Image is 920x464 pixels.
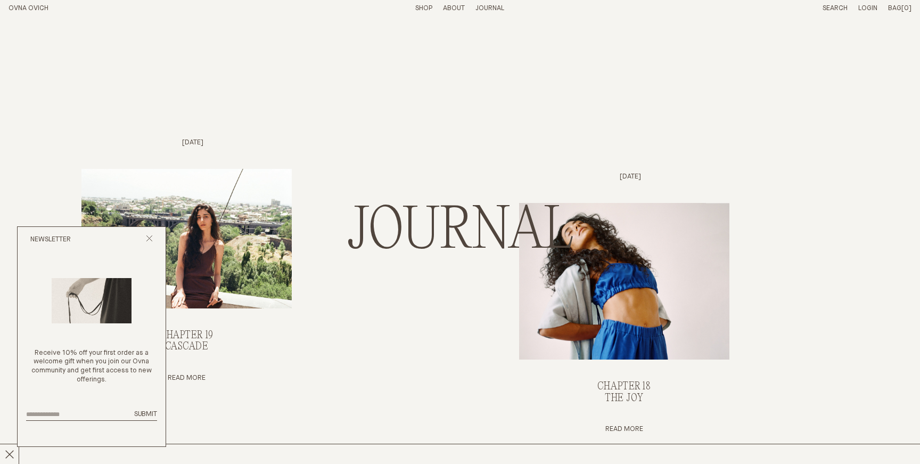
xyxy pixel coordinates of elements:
h2: Journal [347,200,573,264]
button: Submit [134,410,157,419]
a: Login [858,5,877,12]
a: Chapter 18, The Joy [605,425,643,434]
h3: Chapter 19 Cascade [160,330,213,353]
a: Home [9,5,48,12]
summary: About [443,4,465,13]
span: Bag [888,5,901,12]
h2: Newsletter [30,235,71,245]
img: Chapter 18, The Joy [519,203,729,360]
p: [DATE] [169,139,203,148]
p: [DATE] [607,173,641,182]
img: Chapter 19, Cascade [81,169,292,308]
a: Search [823,5,848,12]
span: Submit [134,411,157,418]
span: [0] [901,5,911,12]
a: Shop [415,5,432,12]
h3: Chapter 18 The Joy [597,381,651,404]
a: Journal [475,5,504,12]
a: Chapter 19, Cascade [160,330,213,353]
a: Chapter 19, Cascade [168,374,206,383]
p: Receive 10% off your first order as a welcome gift when you join our Ovna community and get first... [26,349,157,385]
a: Chapter 18, The Joy [597,381,651,404]
button: Close popup [146,235,153,245]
